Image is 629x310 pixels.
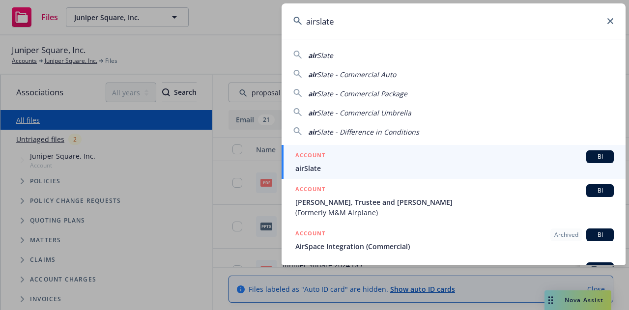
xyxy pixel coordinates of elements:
span: Archived [554,230,578,239]
span: BI [590,264,610,273]
h5: ACCOUNT [295,262,325,274]
span: air [308,70,317,79]
span: Slate - Commercial Package [317,89,407,98]
span: (Formerly M&M Airplane) [295,207,614,218]
span: Slate - Commercial Umbrella [317,108,411,117]
a: ACCOUNTBI [282,257,626,291]
a: ACCOUNTArchivedBIAirSpace Integration (Commercial) [282,223,626,257]
span: air [308,51,317,60]
span: air [308,127,317,137]
a: ACCOUNTBI[PERSON_NAME], Trustee and [PERSON_NAME](Formerly M&M Airplane) [282,179,626,223]
span: airSlate [295,163,614,173]
h5: ACCOUNT [295,184,325,196]
span: air [308,108,317,117]
span: BI [590,186,610,195]
span: [PERSON_NAME], Trustee and [PERSON_NAME] [295,197,614,207]
span: AirSpace Integration (Commercial) [295,241,614,252]
span: Slate - Difference in Conditions [317,127,419,137]
span: Slate - Commercial Auto [317,70,396,79]
span: air [308,89,317,98]
h5: ACCOUNT [295,150,325,162]
input: Search... [282,3,626,39]
span: BI [590,230,610,239]
a: ACCOUNTBIairSlate [282,145,626,179]
span: BI [590,152,610,161]
span: Slate [317,51,333,60]
h5: ACCOUNT [295,228,325,240]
